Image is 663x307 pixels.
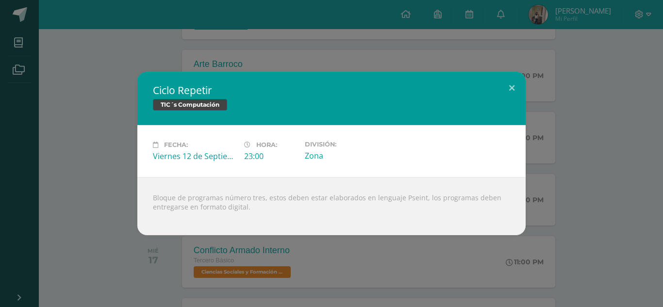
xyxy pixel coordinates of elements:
div: Viernes 12 de Septiembre [153,151,236,162]
div: Zona [305,150,388,161]
div: 23:00 [244,151,297,162]
span: Hora: [256,141,277,148]
span: Fecha: [164,141,188,148]
button: Close (Esc) [498,72,526,105]
span: TIC´s Computación [153,99,227,111]
h2: Ciclo Repetir [153,83,510,97]
div: Bloque de programas número tres, estos deben estar elaborados en lenguaje Pseint, los programas d... [137,177,526,235]
label: División: [305,141,388,148]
